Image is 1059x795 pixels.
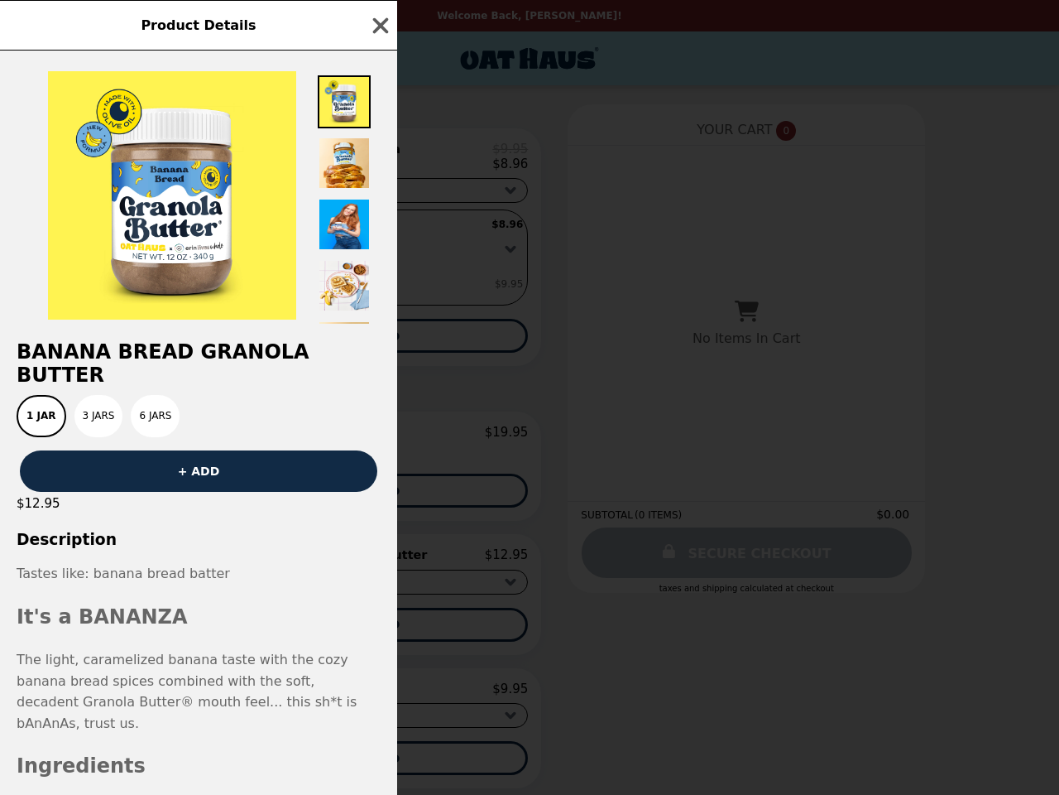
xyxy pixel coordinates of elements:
[74,395,123,437] button: 3 Jars
[17,563,381,585] p: Tastes like: banana bread batter
[17,750,381,782] h2: Ingredients
[318,198,371,251] img: Thumbnail 3
[318,75,371,128] img: Thumbnail 1
[131,395,180,437] button: 6 Jars
[17,652,357,731] span: The light, caramelized banana taste with the cozy banana bread spices combined with the soft, dec...
[141,17,256,33] span: Product Details
[20,450,377,492] button: + ADD
[318,320,371,373] img: Thumbnail 5
[318,137,371,190] img: Thumbnail 2
[17,395,66,437] button: 1 Jar
[318,259,371,312] img: Thumbnail 4
[17,601,381,633] h2: It's a BANANZA
[48,71,296,320] img: 1 Jar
